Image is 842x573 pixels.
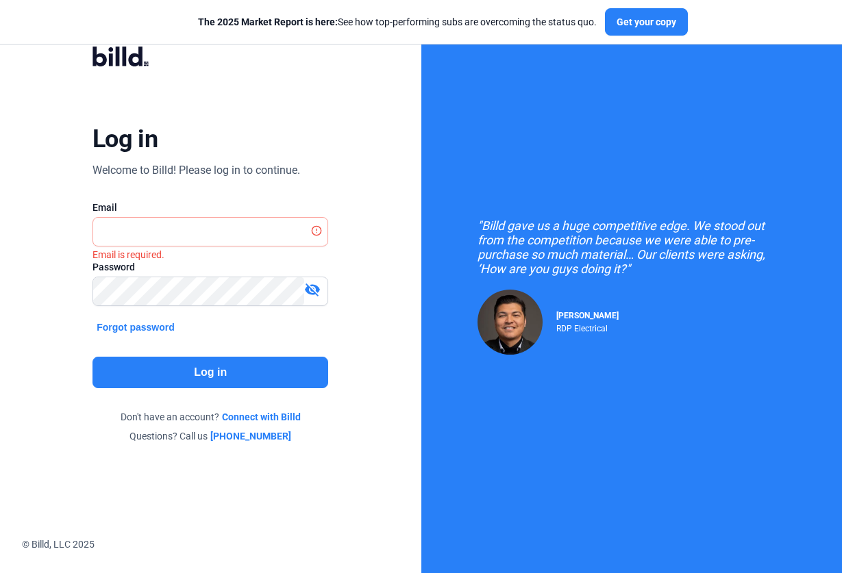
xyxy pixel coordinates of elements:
div: "Billd gave us a huge competitive edge. We stood out from the competition because we were able to... [478,218,786,276]
div: RDP Electrical [556,320,619,333]
div: Questions? Call us [92,429,328,443]
div: See how top-performing subs are overcoming the status quo. [198,15,597,29]
span: [PERSON_NAME] [556,311,619,320]
span: The 2025 Market Report is here: [198,16,338,27]
div: Password [92,260,328,274]
button: Get your copy [605,8,688,36]
i: Email is required. [92,249,164,260]
div: Email [92,201,328,214]
div: Welcome to Billd! Please log in to continue. [92,162,300,179]
mat-icon: visibility_off [304,281,321,298]
div: Don't have an account? [92,410,328,424]
img: Raul Pacheco [478,290,543,355]
div: Log in [92,124,158,154]
button: Log in [92,357,328,388]
button: Forgot password [92,320,179,335]
a: [PHONE_NUMBER] [210,429,291,443]
a: Connect with Billd [222,410,301,424]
